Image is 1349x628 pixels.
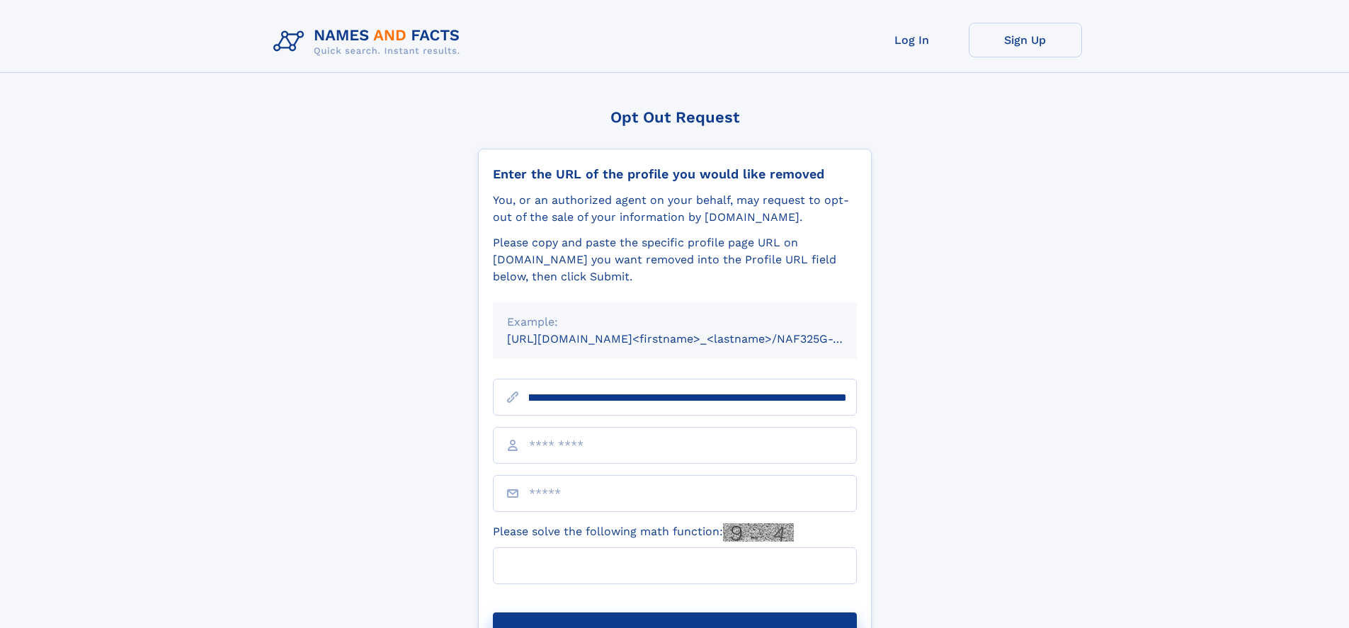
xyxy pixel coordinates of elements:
[478,108,872,126] div: Opt Out Request
[969,23,1082,57] a: Sign Up
[493,523,794,542] label: Please solve the following math function:
[493,234,857,285] div: Please copy and paste the specific profile page URL on [DOMAIN_NAME] you want removed into the Pr...
[268,23,472,61] img: Logo Names and Facts
[493,192,857,226] div: You, or an authorized agent on your behalf, may request to opt-out of the sale of your informatio...
[855,23,969,57] a: Log In
[507,314,843,331] div: Example:
[493,166,857,182] div: Enter the URL of the profile you would like removed
[507,332,884,346] small: [URL][DOMAIN_NAME]<firstname>_<lastname>/NAF325G-xxxxxxxx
